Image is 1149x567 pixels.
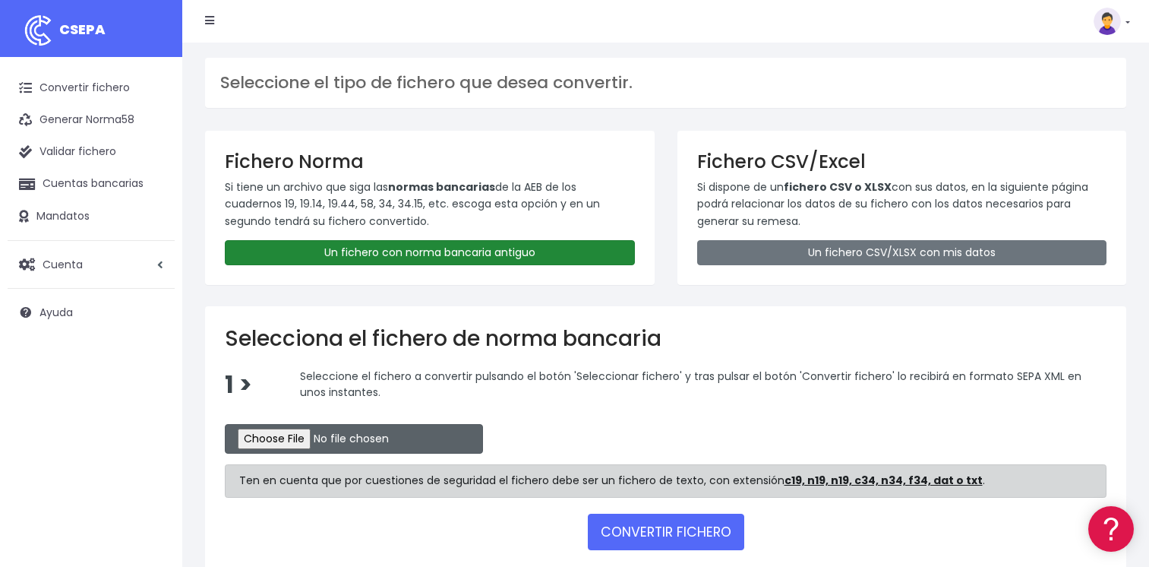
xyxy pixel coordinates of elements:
button: CONVERTIR FICHERO [588,514,744,550]
h2: Selecciona el fichero de norma bancaria [225,326,1106,352]
strong: normas bancarias [388,179,495,195]
a: Convertir fichero [8,72,175,104]
div: Ten en cuenta que por cuestiones de seguridad el fichero debe ser un fichero de texto, con extens... [225,464,1106,498]
p: Si tiene un archivo que siga las de la AEB de los cuadernos 19, 19.14, 19.44, 58, 34, 34.15, etc.... [225,179,635,230]
span: Ayuda [39,305,73,320]
h3: Fichero Norma [225,150,635,173]
span: Seleccione el fichero a convertir pulsando el botón 'Seleccionar fichero' y tras pulsar el botón ... [300,368,1081,400]
a: Cuentas bancarias [8,168,175,200]
img: profile [1094,8,1121,35]
strong: c19, n19, n19, c34, n34, f34, dat o txt [784,473,983,488]
span: 1 > [225,369,252,401]
a: Mandatos [8,201,175,233]
h3: Seleccione el tipo de fichero que desea convertir. [220,73,1111,93]
a: Ayuda [8,296,175,328]
img: logo [19,11,57,49]
span: Cuenta [43,256,83,271]
a: Un fichero CSV/XLSX con mis datos [697,240,1107,265]
a: Un fichero con norma bancaria antiguo [225,240,635,265]
a: Generar Norma58 [8,104,175,136]
a: Validar fichero [8,136,175,168]
h3: Fichero CSV/Excel [697,150,1107,173]
a: Cuenta [8,249,175,280]
span: CSEPA [59,20,106,39]
p: Si dispone de un con sus datos, en la siguiente página podrá relacionar los datos de su fichero c... [697,179,1107,230]
strong: fichero CSV o XLSX [784,179,892,195]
